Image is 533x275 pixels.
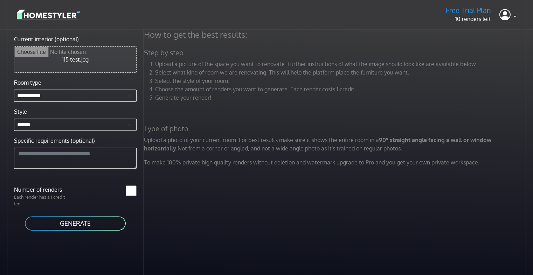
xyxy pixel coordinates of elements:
p: Each render has a 1 credit fee [10,194,75,207]
li: Choose the amount of renders you want to generate. Each render costs 1 credit. [155,85,528,93]
p: 10 renders left [446,15,491,23]
p: To make 100% private high quality renders without deletion and watermark upgrade to Pro and you g... [140,158,532,167]
h5: Free Trial Plan [446,6,491,15]
strong: 90° straight angle facing a wall or window horizontally. [144,136,491,152]
h5: Step by step [140,48,532,57]
label: Specific requirements (optional) [14,136,95,145]
li: Upload a picture of the space you want to renovate. Further instructions of what the image should... [155,60,528,68]
li: Generate your render! [155,93,528,102]
button: GENERATE [24,216,126,231]
label: Style [14,107,27,116]
h4: How to get the best results: [140,29,532,40]
img: logo-3de290ba35641baa71223ecac5eacb59cb85b4c7fdf211dc9aaecaaee71ea2f8.svg [17,8,80,21]
label: Current interior (optional) [14,35,79,43]
label: Number of renders [10,185,75,194]
label: Room type [14,78,41,87]
h5: Type of photo [140,124,532,133]
p: Upload a photo of your current room. For best results make sure it shows the entire room in a Not... [140,136,532,153]
li: Select what kind of room we are renovating. This will help the platform place the furniture you w... [155,68,528,77]
li: Select the style of your room. [155,77,528,85]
